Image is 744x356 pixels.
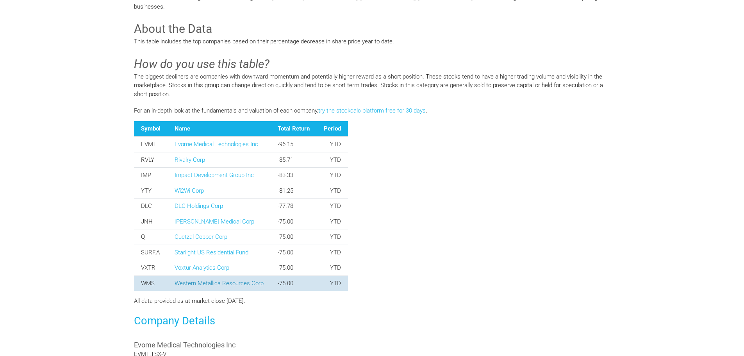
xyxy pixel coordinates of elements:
p: This table includes the top companies based on their percentage decrease in share price year to d... [134,37,610,46]
a: Rivalry Corp [175,156,205,163]
td: -75.00 [271,245,317,260]
td: YTD [317,183,348,199]
a: DLC Holdings Corp [175,202,223,209]
h3: How do you use this table? [134,56,610,72]
td: -75.00 [271,214,317,229]
td: Q [134,229,168,245]
td: YTD [317,199,348,214]
a: Starlight US Residential Fund [175,249,248,256]
td: -81.25 [271,183,317,199]
td: -77.78 [271,199,317,214]
a: Quetzal Copper Corp [175,233,227,240]
td: YTD [317,168,348,183]
h3: Evome Medical Technologies Inc [134,340,610,350]
td: -75.00 [271,260,317,276]
td: -85.71 [271,152,317,168]
td: -96.15 [271,136,317,152]
td: DLC [134,199,168,214]
td: YTD [317,245,348,260]
th: Symbol [134,121,168,137]
a: Impact Development Group Inc [175,172,254,179]
td: YTY [134,183,168,199]
td: VXTR [134,260,168,276]
td: YTD [317,152,348,168]
td: JNH [134,214,168,229]
a: Western Metallica Resources Corp [175,280,264,287]
a: Wi2Wi Corp [175,187,204,194]
td: YTD [317,229,348,245]
div: All data provided as at market close [DATE]. [128,297,616,306]
p: For an in-depth look at the fundamentals and valuation of each company, . [134,106,610,115]
td: -75.00 [271,275,317,291]
h3: Company Details [134,313,610,328]
p: The biggest decliners are companies with downward momentum and potentially higher reward as a sho... [134,72,610,99]
a: Voxtur Analytics Corp [175,264,229,271]
a: [PERSON_NAME] Medical Corp [175,218,254,225]
a: Evome Medical Technologies Inc [175,141,258,148]
h3: About the Data [134,21,610,37]
td: IMPT [134,168,168,183]
td: -83.33 [271,168,317,183]
th: Name [168,121,271,137]
td: YTD [317,136,348,152]
td: SURF.A [134,245,168,260]
td: -75.00 [271,229,317,245]
a: try the stockcalc platform free for 30 days [318,107,426,114]
td: EVMT [134,136,168,152]
th: Total Return [271,121,317,137]
td: YTD [317,275,348,291]
td: RVLY [134,152,168,168]
td: YTD [317,214,348,229]
td: YTD [317,260,348,276]
td: WMS [134,275,168,291]
th: Period [317,121,348,137]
